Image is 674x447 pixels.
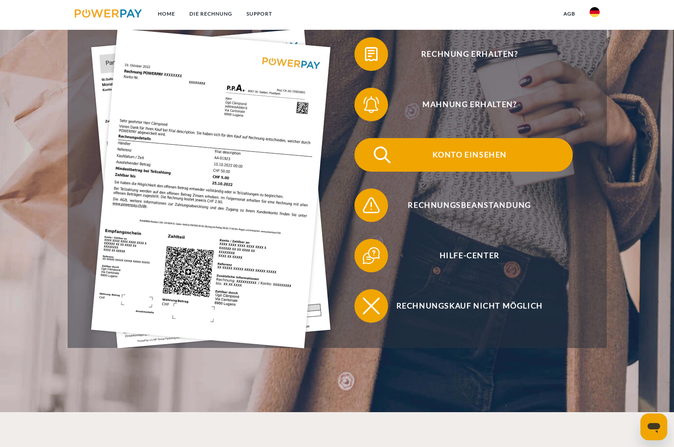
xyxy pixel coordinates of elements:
button: Hilfe-Center [354,239,573,272]
button: Rechnungskauf nicht möglich [354,289,573,323]
button: Rechnung erhalten? [354,37,573,71]
img: qb_bell.svg [361,94,382,115]
img: qb_help.svg [361,245,382,266]
button: Konto einsehen [354,138,573,172]
a: SUPPORT [239,6,279,21]
a: DIE RECHNUNG [182,6,239,21]
span: Rechnung erhalten? [367,37,572,71]
button: Mahnung erhalten? [354,88,573,121]
span: Hilfe-Center [367,239,572,272]
span: Mahnung erhalten? [367,88,572,121]
img: qb_bill.svg [361,44,382,65]
span: Konto einsehen [367,138,572,172]
img: logo-powerpay.svg [75,9,142,18]
span: Rechnungskauf nicht möglich [367,289,572,323]
img: qb_warning.svg [361,195,382,216]
span: Rechnungsbeanstandung [367,188,572,222]
img: single_invoice_powerpay_de.jpg [91,29,330,348]
img: de [590,7,600,17]
iframe: Schaltfläche zum Öffnen des Messaging-Fensters [640,413,667,440]
a: Home [151,6,182,21]
img: qb_close.svg [361,295,382,316]
img: qb_search.svg [372,144,393,165]
a: agb [556,6,582,21]
button: Rechnungsbeanstandung [354,188,573,222]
